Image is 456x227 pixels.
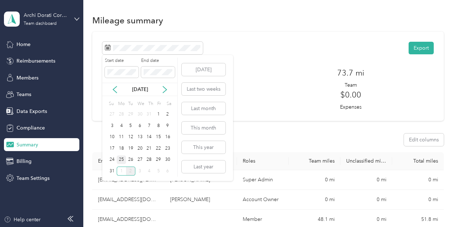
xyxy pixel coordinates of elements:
div: 29 [154,155,163,164]
td: gianna.funkhouser@gmail.com [92,170,165,190]
span: Reimbursements [17,57,55,65]
div: 25 [117,155,126,164]
button: Last year [182,160,225,173]
span: Compliance [17,124,45,132]
div: 31 [108,167,117,176]
div: 24 [108,155,117,164]
div: Mo [117,99,125,109]
th: Roles [237,152,289,170]
div: 31 [144,110,154,119]
div: 1 [154,110,163,119]
th: Email [92,152,165,170]
div: Th [147,99,154,109]
iframe: Everlance-gr Chat Button Frame [416,187,456,227]
th: Team miles [289,152,340,170]
div: Sa [166,99,172,109]
div: 8 [154,121,163,130]
div: 4 [117,121,126,130]
div: Fr [156,99,163,109]
td: 0 mi [392,190,444,210]
td: 0 mi [289,190,340,210]
div: 20 [135,144,145,153]
div: 17 [108,144,117,153]
div: 3 [135,167,145,176]
div: 1 [117,167,126,176]
div: 30 [163,155,172,164]
td: Super Admin [237,170,289,190]
div: 9 [163,121,172,130]
td: funkhouserjohnny@gmail.com [92,190,165,210]
div: 3 [108,121,117,130]
button: Export [409,42,434,54]
span: Billing [17,158,32,165]
div: 15 [154,133,163,142]
div: 27 [135,155,145,164]
div: We [136,99,145,109]
label: End date [141,58,175,64]
div: 14 [144,133,154,142]
div: 22 [154,144,163,153]
div: 5 [126,121,135,130]
button: Last month [182,102,225,115]
div: Archi Dorati Corporation [24,12,69,19]
p: [DATE] [125,86,155,93]
div: 28 [117,110,126,119]
div: 28 [144,155,154,164]
td: 0 mi [392,170,444,190]
span: Data Exports [17,108,47,115]
div: 18 [117,144,126,153]
div: 2 [126,167,135,176]
div: 21 [144,144,154,153]
button: [DATE] [182,63,225,76]
div: 26 [126,155,135,164]
span: Home [17,41,31,48]
td: John Funkhouser [164,190,237,210]
div: 27 [108,110,117,119]
span: Summary [17,141,38,149]
button: This year [182,141,225,154]
div: 2 [163,110,172,119]
td: 0 mi [340,190,392,210]
div: 10 [108,133,117,142]
h1: Mileage summary [92,17,163,24]
h3: $0.00 [340,89,361,101]
div: Team dashboard [24,22,57,26]
div: 5 [154,167,163,176]
div: Su [108,99,115,109]
div: Tu [127,99,134,109]
div: 23 [163,144,172,153]
div: 13 [135,133,145,142]
div: 12 [126,133,135,142]
div: 7 [144,121,154,130]
p: Expenses [340,103,362,111]
div: 30 [135,110,145,119]
div: 11 [117,133,126,142]
th: Unclassified miles [340,152,392,170]
div: 4 [144,167,154,176]
div: 6 [135,121,145,130]
div: 29 [126,110,135,119]
th: Total miles [392,152,444,170]
div: 19 [126,144,135,153]
button: Last two weeks [182,83,225,95]
h3: 73.7 mi [337,67,364,79]
button: This month [182,122,225,134]
button: Edit columns [404,133,444,146]
td: Account Owner [237,190,289,210]
td: 0 mi [289,170,340,190]
span: Teams [17,91,31,98]
div: 6 [163,167,172,176]
td: 0 mi [340,170,392,190]
span: Team Settings [17,174,50,182]
button: Help center [4,216,41,223]
label: Start date [105,58,139,64]
p: Team [345,81,357,89]
span: Members [17,74,38,82]
div: 16 [163,133,172,142]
